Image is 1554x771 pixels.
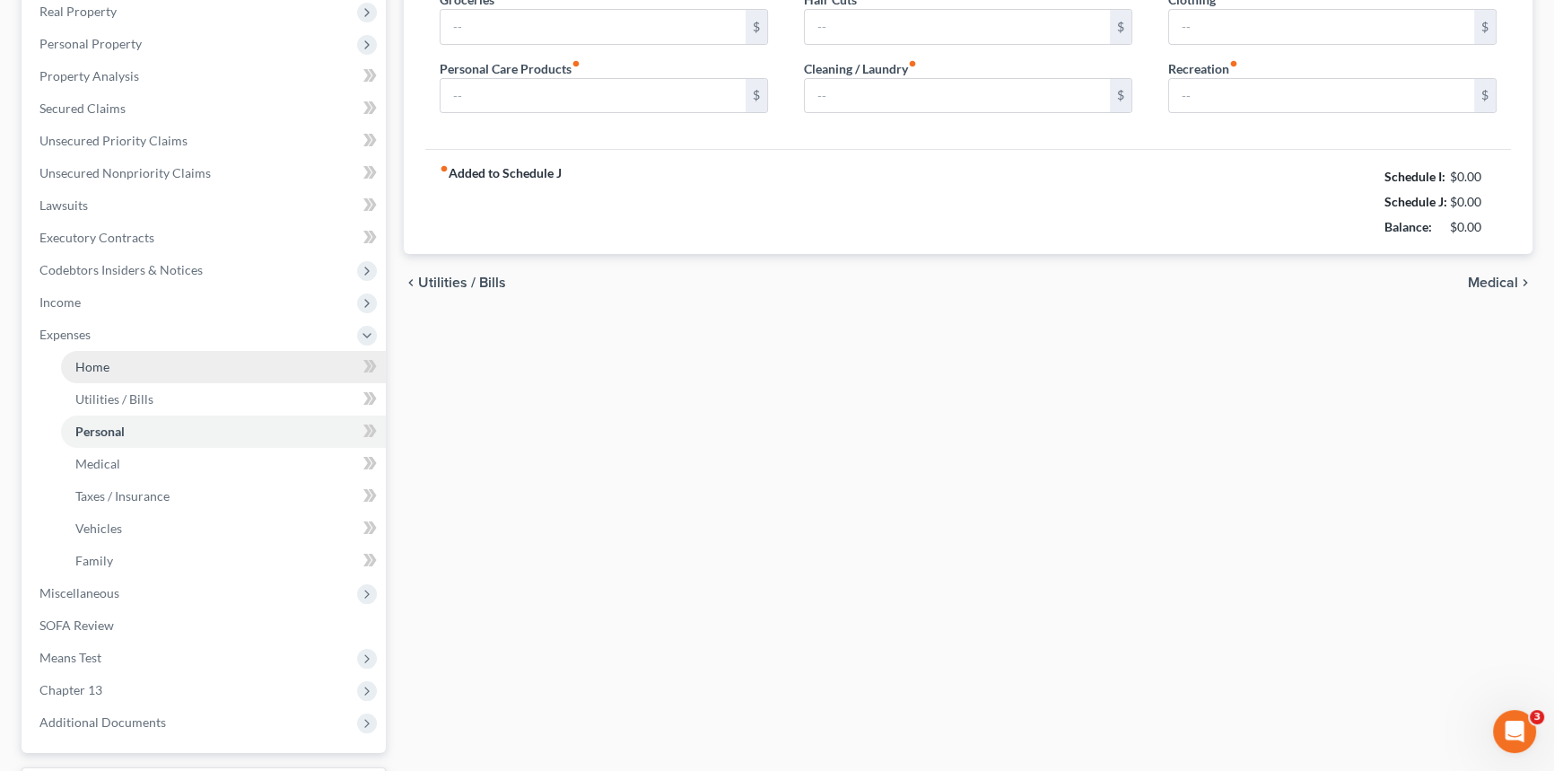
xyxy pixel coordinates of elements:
span: Medical [75,456,120,471]
span: Personal Property [39,36,142,51]
i: fiber_manual_record [440,164,449,173]
a: Medical [61,448,386,480]
strong: Schedule J: [1384,194,1447,209]
button: Medical chevron_right [1468,276,1532,290]
i: chevron_right [1518,276,1532,290]
div: $ [746,10,767,44]
span: Real Property [39,4,117,19]
span: Lawsuits [39,197,88,213]
span: Executory Contracts [39,230,154,245]
input: -- [441,79,746,113]
a: Secured Claims [25,92,386,125]
span: Utilities / Bills [75,391,153,407]
i: fiber_manual_record [1229,59,1238,68]
span: Home [75,359,109,374]
label: Cleaning / Laundry [804,59,917,78]
i: chevron_left [404,276,418,290]
span: Means Test [39,650,101,665]
div: $ [1474,10,1496,44]
i: fiber_manual_record [908,59,917,68]
input: -- [1169,79,1474,113]
span: Family [75,553,113,568]
span: Miscellaneous [39,585,119,600]
a: Personal [61,416,386,448]
iframe: Intercom live chat [1493,710,1536,753]
span: SOFA Review [39,618,114,633]
label: Recreation [1168,59,1238,78]
span: 3 [1530,710,1544,724]
span: Expenses [39,327,91,342]
span: Personal [75,424,125,439]
label: Personal Care Products [440,59,581,78]
strong: Balance: [1384,219,1432,234]
strong: Added to Schedule J [440,164,562,240]
a: Family [61,545,386,577]
span: Vehicles [75,521,122,536]
div: $ [746,79,767,113]
input: -- [441,10,746,44]
a: SOFA Review [25,609,386,642]
button: chevron_left Utilities / Bills [404,276,506,290]
input: -- [1169,10,1474,44]
div: $0.00 [1450,193,1497,211]
span: Unsecured Nonpriority Claims [39,165,211,180]
a: Property Analysis [25,60,386,92]
a: Unsecured Nonpriority Claims [25,157,386,189]
span: Unsecured Priority Claims [39,133,188,148]
span: Utilities / Bills [418,276,506,290]
input: -- [805,10,1110,44]
span: Secured Claims [39,101,126,116]
i: fiber_manual_record [572,59,581,68]
span: Chapter 13 [39,682,102,697]
a: Taxes / Insurance [61,480,386,513]
div: $ [1110,79,1131,113]
a: Lawsuits [25,189,386,222]
a: Executory Contracts [25,222,386,254]
span: Codebtors Insiders & Notices [39,262,203,277]
a: Vehicles [61,513,386,545]
strong: Schedule I: [1384,169,1445,184]
span: Property Analysis [39,68,139,83]
a: Utilities / Bills [61,383,386,416]
span: Income [39,294,81,310]
div: $ [1474,79,1496,113]
input: -- [805,79,1110,113]
div: $0.00 [1450,168,1497,186]
span: Additional Documents [39,714,166,730]
span: Medical [1468,276,1518,290]
div: $0.00 [1450,218,1497,236]
a: Unsecured Priority Claims [25,125,386,157]
span: Taxes / Insurance [75,488,170,504]
div: $ [1110,10,1131,44]
a: Home [61,351,386,383]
